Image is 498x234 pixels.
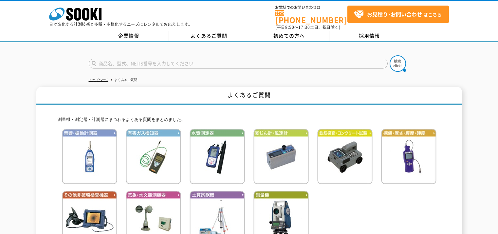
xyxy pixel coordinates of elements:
img: btn_search.png [390,55,406,72]
strong: お見積り･お問い合わせ [367,10,422,18]
span: 初めての方へ [273,32,305,39]
input: 商品名、型式、NETIS番号を入力してください [89,59,388,68]
span: はこちら [354,10,442,19]
span: (平日 ～ 土日、祝日除く) [275,24,340,30]
a: 初めての方へ [249,31,329,41]
a: お見積り･お問い合わせはこちら [347,6,449,23]
span: 8:50 [285,24,294,30]
a: トップページ [89,78,108,82]
img: 粉じん計・風速計 [253,129,309,184]
a: よくあるご質問 [169,31,249,41]
span: 17:30 [298,24,310,30]
a: [PHONE_NUMBER] [275,10,347,24]
a: 採用情報 [329,31,410,41]
p: 日々進化する計測技術と多種・多様化するニーズにレンタルでお応えします。 [49,22,193,26]
li: よくあるご質問 [109,77,137,84]
a: 企業情報 [89,31,169,41]
img: 探傷・厚さ・膜厚・硬度 [381,129,436,184]
img: 有害ガス検知器 [126,129,181,184]
h1: よくあるご質問 [36,87,462,105]
img: 水質測定器 [190,129,245,184]
p: 測量機・測定器・計測器にまつわるよくある質問をまとめました。 [58,116,441,123]
img: 音響・振動計測器 [62,129,117,184]
img: 鉄筋検査・コンクリート試験 [317,129,373,184]
span: お電話でのお問い合わせは [275,6,347,10]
